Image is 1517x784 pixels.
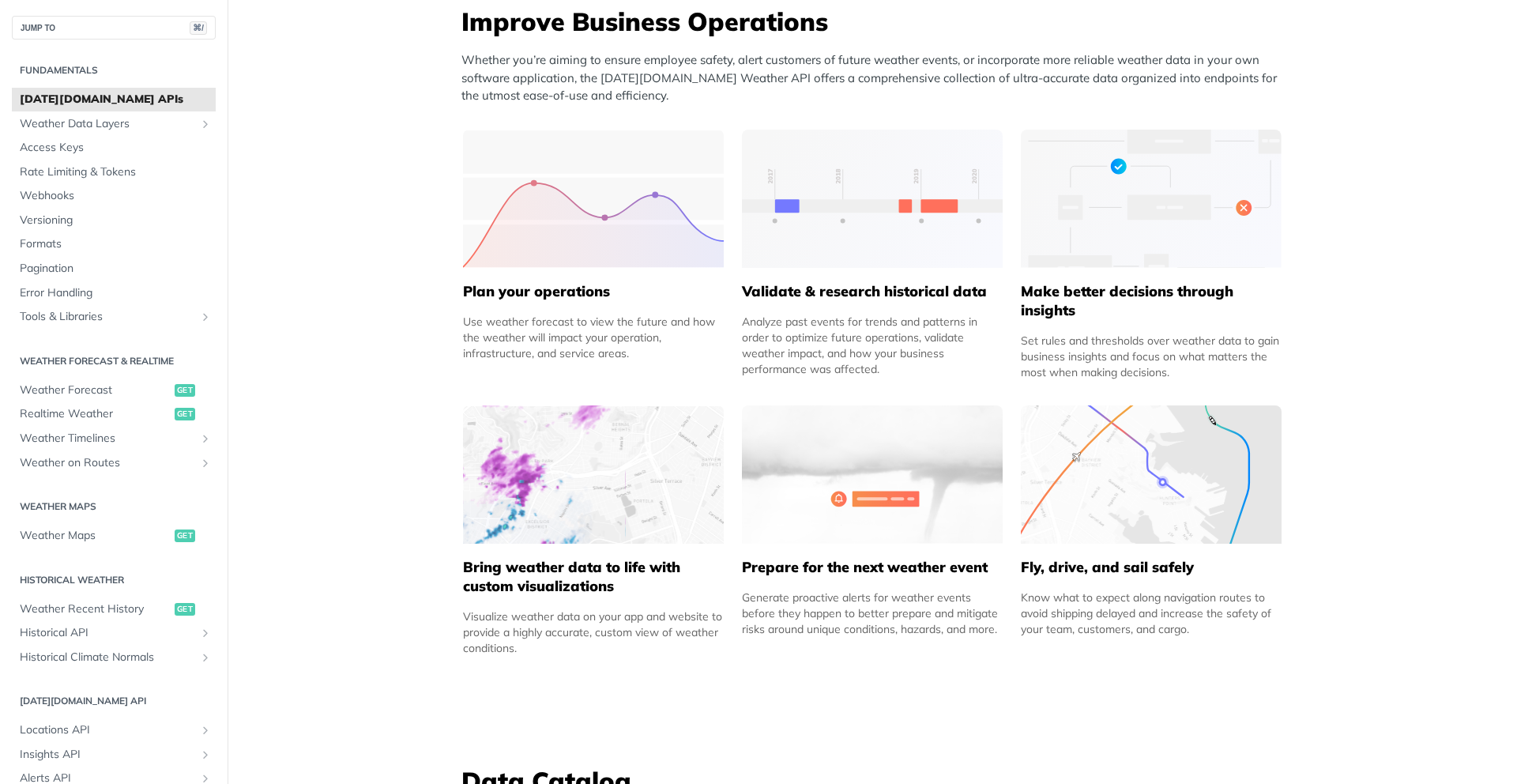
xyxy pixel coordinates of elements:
[199,651,212,664] button: Show subpages for Historical Climate Normals
[20,188,212,204] span: Webhooks
[12,499,216,514] h2: Weather Maps
[12,136,216,160] a: Access Keys
[1021,558,1282,577] h5: Fly, drive, and sail safely
[12,573,216,587] h2: Historical Weather
[20,383,171,398] span: Weather Forecast
[463,609,724,656] div: Visualize weather data on your app and website to provide a highly accurate, custom view of weath...
[20,213,212,228] span: Versioning
[742,590,1003,637] div: Generate proactive alerts for weather events before they happen to better prepare and mitigate ri...
[20,164,212,180] span: Rate Limiting & Tokens
[199,457,212,469] button: Show subpages for Weather on Routes
[12,402,216,426] a: Realtime Weatherget
[175,603,195,616] span: get
[20,236,212,252] span: Formats
[12,646,216,669] a: Historical Climate NormalsShow subpages for Historical Climate Normals
[461,51,1291,105] p: Whether you’re aiming to ensure employee safety, alert customers of future weather events, or inc...
[12,232,216,256] a: Formats
[12,524,216,548] a: Weather Mapsget
[175,384,195,397] span: get
[12,427,216,450] a: Weather TimelinesShow subpages for Weather Timelines
[12,112,216,136] a: Weather Data LayersShow subpages for Weather Data Layers
[12,305,216,329] a: Tools & LibrariesShow subpages for Tools & Libraries
[20,116,195,132] span: Weather Data Layers
[20,722,195,738] span: Locations API
[12,16,216,40] button: JUMP TO⌘/
[463,130,724,268] img: 39565e8-group-4962x.svg
[1021,590,1282,637] div: Know what to expect along navigation routes to avoid shipping delayed and increase the safety of ...
[1021,130,1282,268] img: a22d113-group-496-32x.svg
[12,281,216,305] a: Error Handling
[20,601,171,617] span: Weather Recent History
[12,184,216,208] a: Webhooks
[12,451,216,475] a: Weather on RoutesShow subpages for Weather on Routes
[20,285,212,301] span: Error Handling
[199,118,212,130] button: Show subpages for Weather Data Layers
[20,528,171,544] span: Weather Maps
[190,21,207,35] span: ⌘/
[742,314,1003,377] div: Analyze past events for trends and patterns in order to optimize future operations, validate weat...
[12,743,216,767] a: Insights APIShow subpages for Insights API
[742,558,1003,577] h5: Prepare for the next weather event
[1021,333,1282,380] div: Set rules and thresholds over weather data to gain business insights and focus on what matters th...
[175,408,195,420] span: get
[12,63,216,77] h2: Fundamentals
[12,694,216,708] h2: [DATE][DOMAIN_NAME] API
[742,405,1003,544] img: 2c0a313-group-496-12x.svg
[20,140,212,156] span: Access Keys
[742,130,1003,268] img: 13d7ca0-group-496-2.svg
[199,627,212,639] button: Show subpages for Historical API
[461,4,1291,39] h3: Improve Business Operations
[199,311,212,323] button: Show subpages for Tools & Libraries
[12,257,216,281] a: Pagination
[20,747,195,763] span: Insights API
[463,558,724,596] h5: Bring weather data to life with custom visualizations
[12,209,216,232] a: Versioning
[463,405,724,544] img: 4463876-group-4982x.svg
[20,261,212,277] span: Pagination
[12,88,216,111] a: [DATE][DOMAIN_NAME] APIs
[20,309,195,325] span: Tools & Libraries
[20,625,195,641] span: Historical API
[199,748,212,761] button: Show subpages for Insights API
[12,379,216,402] a: Weather Forecastget
[20,650,195,665] span: Historical Climate Normals
[20,455,195,471] span: Weather on Routes
[1021,282,1282,320] h5: Make better decisions through insights
[12,160,216,184] a: Rate Limiting & Tokens
[463,282,724,301] h5: Plan your operations
[20,431,195,447] span: Weather Timelines
[20,92,212,107] span: [DATE][DOMAIN_NAME] APIs
[199,432,212,445] button: Show subpages for Weather Timelines
[12,718,216,742] a: Locations APIShow subpages for Locations API
[12,597,216,621] a: Weather Recent Historyget
[20,406,171,422] span: Realtime Weather
[1021,405,1282,544] img: 994b3d6-mask-group-32x.svg
[175,530,195,542] span: get
[12,354,216,368] h2: Weather Forecast & realtime
[463,314,724,361] div: Use weather forecast to view the future and how the weather will impact your operation, infrastru...
[12,621,216,645] a: Historical APIShow subpages for Historical API
[742,282,1003,301] h5: Validate & research historical data
[199,724,212,737] button: Show subpages for Locations API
